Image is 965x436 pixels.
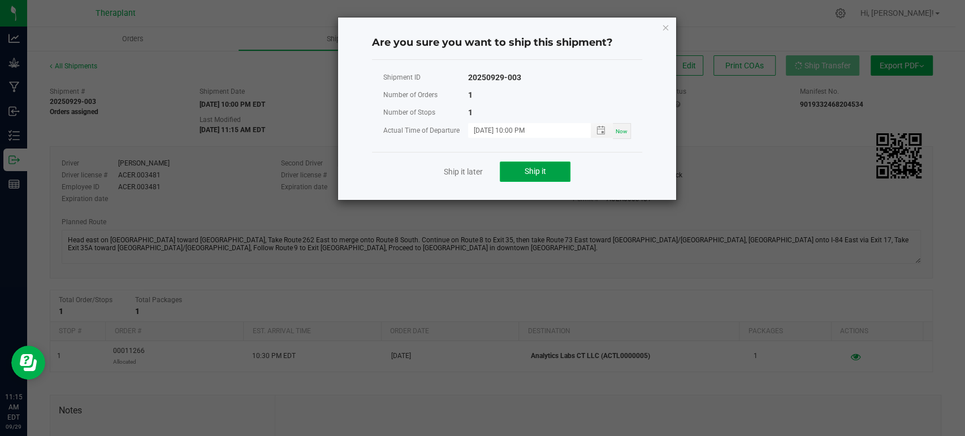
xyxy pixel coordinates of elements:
[591,123,613,137] span: Toggle popup
[11,346,45,380] iframe: Resource center
[468,88,473,102] div: 1
[372,36,642,50] h4: Are you sure you want to ship this shipment?
[383,88,468,102] div: Number of Orders
[661,20,669,34] button: Close
[468,71,521,85] div: 20250929-003
[468,123,579,137] input: MM/dd/yyyy HH:MM a
[525,167,546,176] span: Ship it
[616,128,628,134] span: Now
[383,124,468,138] div: Actual Time of Departure
[383,106,468,120] div: Number of Stops
[468,106,473,120] div: 1
[383,71,468,85] div: Shipment ID
[500,162,570,182] button: Ship it
[444,166,483,177] a: Ship it later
